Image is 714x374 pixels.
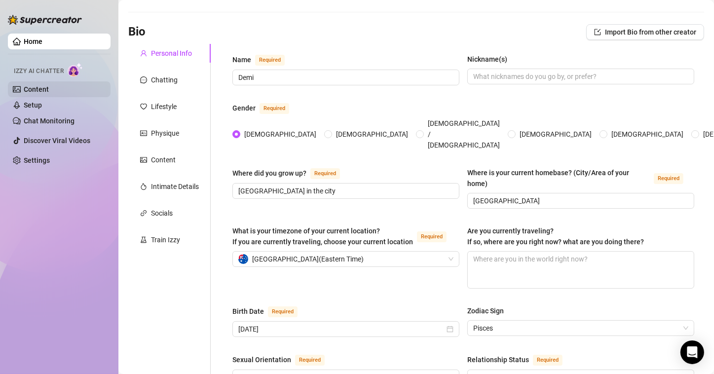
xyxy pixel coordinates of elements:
span: [DEMOGRAPHIC_DATA] / [DEMOGRAPHIC_DATA] [424,118,504,150]
span: What is your timezone of your current location? If you are currently traveling, choose your curre... [232,227,413,246]
div: Physique [151,128,179,139]
div: Where did you grow up? [232,168,306,179]
label: Relationship Status [467,354,573,366]
label: Where is your current homebase? (City/Area of your home) [467,167,694,189]
label: Where did you grow up? [232,167,351,179]
a: Home [24,37,42,45]
span: picture [140,156,147,163]
div: Content [151,154,176,165]
span: [DEMOGRAPHIC_DATA] [240,129,320,140]
span: Import Bio from other creator [605,28,696,36]
label: Name [232,54,296,66]
label: Birth Date [232,305,308,317]
span: Required [255,55,285,66]
span: Required [295,355,325,366]
div: Gender [232,103,256,113]
span: user [140,50,147,57]
a: Chat Monitoring [24,117,75,125]
input: Where did you grow up? [238,186,451,196]
a: Settings [24,156,50,164]
input: Where is your current homebase? (City/Area of your home) [473,195,686,206]
img: au [238,254,248,264]
span: [DEMOGRAPHIC_DATA] [516,129,596,140]
img: AI Chatter [68,63,83,77]
label: Gender [232,102,300,114]
span: Required [260,103,289,114]
div: Zodiac Sign [467,305,504,316]
div: Open Intercom Messenger [680,340,704,364]
span: Izzy AI Chatter [14,67,64,76]
span: link [140,210,147,217]
button: Import Bio from other creator [586,24,704,40]
div: Intimate Details [151,181,199,192]
span: Required [310,168,340,179]
div: Relationship Status [467,354,529,365]
label: Nickname(s) [467,54,514,65]
div: Name [232,54,251,65]
label: Sexual Orientation [232,354,336,366]
span: [DEMOGRAPHIC_DATA] [332,129,412,140]
span: heart [140,103,147,110]
input: Nickname(s) [473,71,686,82]
span: Required [533,355,563,366]
span: Pisces [473,321,688,336]
div: Nickname(s) [467,54,507,65]
a: Setup [24,101,42,109]
div: Lifestyle [151,101,177,112]
div: Birth Date [232,306,264,317]
span: Required [268,306,298,317]
span: fire [140,183,147,190]
span: message [140,76,147,83]
span: experiment [140,236,147,243]
h3: Bio [128,24,146,40]
div: Train Izzy [151,234,180,245]
span: Required [654,173,683,184]
span: [DEMOGRAPHIC_DATA] [607,129,687,140]
input: Name [238,72,451,83]
span: import [594,29,601,36]
span: Are you currently traveling? If so, where are you right now? what are you doing there? [467,227,644,246]
div: Sexual Orientation [232,354,291,365]
input: Birth Date [238,324,445,335]
div: Personal Info [151,48,192,59]
a: Discover Viral Videos [24,137,90,145]
div: Socials [151,208,173,219]
img: logo-BBDzfeDw.svg [8,15,82,25]
span: idcard [140,130,147,137]
div: Where is your current homebase? (City/Area of your home) [467,167,650,189]
a: Content [24,85,49,93]
div: Chatting [151,75,178,85]
span: [GEOGRAPHIC_DATA] ( Eastern Time ) [252,252,364,266]
span: Required [417,231,447,242]
label: Zodiac Sign [467,305,511,316]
